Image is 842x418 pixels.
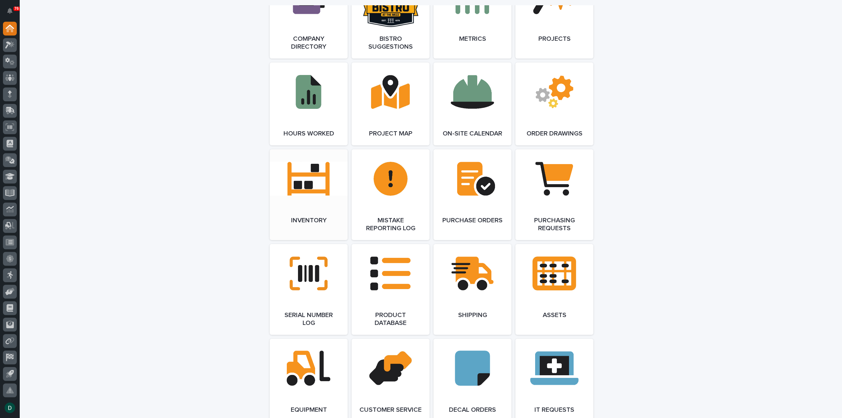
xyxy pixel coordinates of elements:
[14,6,19,11] p: 76
[270,62,348,145] a: Hours Worked
[433,244,511,335] a: Shipping
[270,149,348,240] a: Inventory
[352,149,430,240] a: Mistake Reporting Log
[433,62,511,145] a: On-Site Calendar
[8,8,17,18] div: Notifications76
[515,244,593,335] a: Assets
[3,4,17,18] button: Notifications
[433,149,511,240] a: Purchase Orders
[270,244,348,335] a: Serial Number Log
[515,149,593,240] a: Purchasing Requests
[352,62,430,145] a: Project Map
[352,244,430,335] a: Product Database
[3,401,17,415] button: users-avatar
[515,62,593,145] a: Order Drawings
